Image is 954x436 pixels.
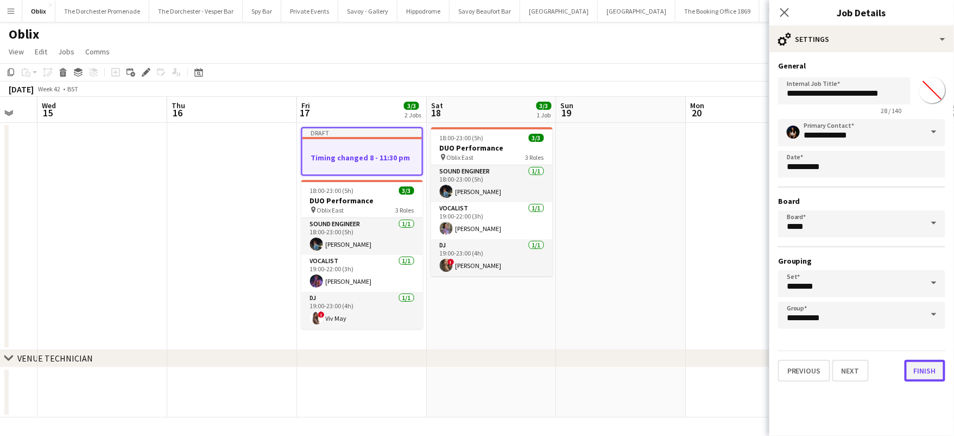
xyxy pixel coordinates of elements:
span: Edit [35,47,47,57]
app-card-role: Sound Engineer1/118:00-23:00 (5h)[PERSON_NAME] [431,165,553,202]
span: 18:00-23:00 (5h) [440,134,484,142]
div: BST [67,85,78,93]
span: 3 Roles [526,153,544,161]
button: Private Events [281,1,338,22]
span: 20 [689,107,705,119]
h3: General [778,61,945,71]
app-card-role: DJ1/119:00-23:00 (4h)!Viv May [301,292,423,329]
h3: DUO Performance [301,196,423,205]
span: 3 Roles [396,206,414,214]
button: [GEOGRAPHIC_DATA] [598,1,675,22]
button: The Dorchester Promenade [55,1,149,22]
span: Comms [85,47,110,57]
app-card-role: Sound Engineer1/118:00-23:00 (5h)[PERSON_NAME] [301,218,423,255]
app-job-card: 18:00-23:00 (5h)3/3DUO Performance Oblix East3 RolesSound Engineer1/118:00-23:00 (5h)[PERSON_NAME... [431,127,553,276]
div: [DATE] [9,84,34,95]
button: Next [832,360,869,382]
button: Previous [778,360,830,382]
span: 18 [429,107,443,119]
span: ! [448,259,454,265]
span: Mon [691,101,705,110]
button: Savoy Beaufort Bar [450,1,520,22]
div: 2 Jobs [405,111,421,119]
span: 3/3 [404,102,419,110]
a: Comms [81,45,114,59]
span: ! [318,312,325,318]
div: Draft [302,128,422,137]
span: 17 [300,107,310,119]
span: Sat [431,101,443,110]
span: 3/3 [399,186,414,195]
button: Savoy - Gallery [338,1,397,22]
span: 15 [40,107,56,119]
h1: Oblix [9,26,39,42]
button: The Booking Office 1869 [675,1,760,22]
app-job-card: 18:00-23:00 (5h)3/3DUO Performance Oblix East3 RolesSound Engineer1/118:00-23:00 (5h)[PERSON_NAME... [301,180,423,329]
span: Oblix East [317,206,344,214]
h3: Board [778,196,945,206]
span: 3/3 [529,134,544,142]
span: Thu [172,101,185,110]
span: 19 [559,107,574,119]
a: View [4,45,28,59]
span: Week 42 [36,85,63,93]
a: Edit [30,45,52,59]
h3: Job Details [769,5,954,20]
button: Hippodrome [397,1,450,22]
button: Oblix [22,1,55,22]
span: 28 / 140 [873,107,911,115]
app-card-role: Vocalist1/119:00-22:00 (3h)[PERSON_NAME] [301,255,423,292]
div: Settings [769,26,954,52]
span: 18:00-23:00 (5h) [310,186,354,195]
span: View [9,47,24,57]
button: The Dorchester - Vesper Bar [149,1,243,22]
button: [GEOGRAPHIC_DATA] [520,1,598,22]
button: Finish [905,360,945,382]
h3: DUO Performance [431,143,553,153]
button: Spy Bar [243,1,281,22]
app-card-role: DJ1/119:00-23:00 (4h)![PERSON_NAME] [431,239,553,276]
span: Jobs [58,47,74,57]
app-job-card: DraftTiming changed 8 - 11:30 pm [301,127,423,176]
span: Oblix East [447,153,474,161]
span: Fri [301,101,310,110]
button: The Dark Horse [760,1,820,22]
div: 1 Job [537,111,551,119]
span: 16 [170,107,185,119]
span: 3/3 [536,102,552,110]
h3: Timing changed 8 - 11:30 pm [302,153,422,163]
span: Sun [561,101,574,110]
span: Wed [42,101,56,110]
app-card-role: Vocalist1/119:00-22:00 (3h)[PERSON_NAME] [431,202,553,239]
a: Jobs [54,45,79,59]
div: VENUE TECHNICIAN [17,353,93,364]
h3: Grouping [778,256,945,266]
